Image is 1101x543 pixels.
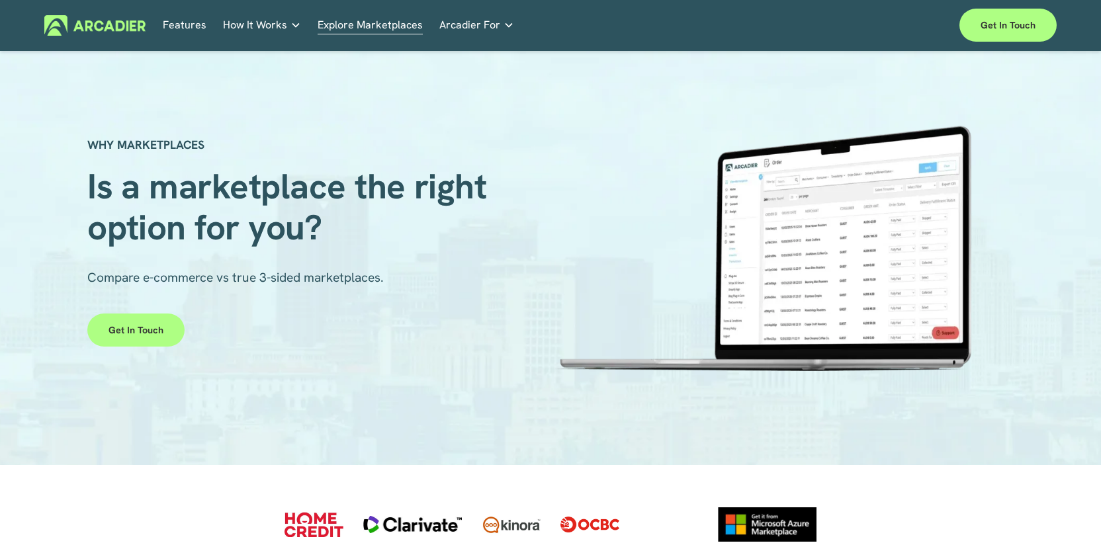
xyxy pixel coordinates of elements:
[439,15,514,36] a: folder dropdown
[87,137,204,152] strong: WHY MARKETPLACES
[44,15,146,36] img: Arcadier
[87,269,384,286] span: Compare e-commerce vs true 3-sided marketplaces.
[439,16,500,34] span: Arcadier For
[87,313,185,347] a: Get in touch
[959,9,1057,42] a: Get in touch
[223,15,301,36] a: folder dropdown
[318,15,423,36] a: Explore Marketplaces
[163,15,206,36] a: Features
[223,16,287,34] span: How It Works
[87,163,496,250] span: Is a marketplace the right option for you?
